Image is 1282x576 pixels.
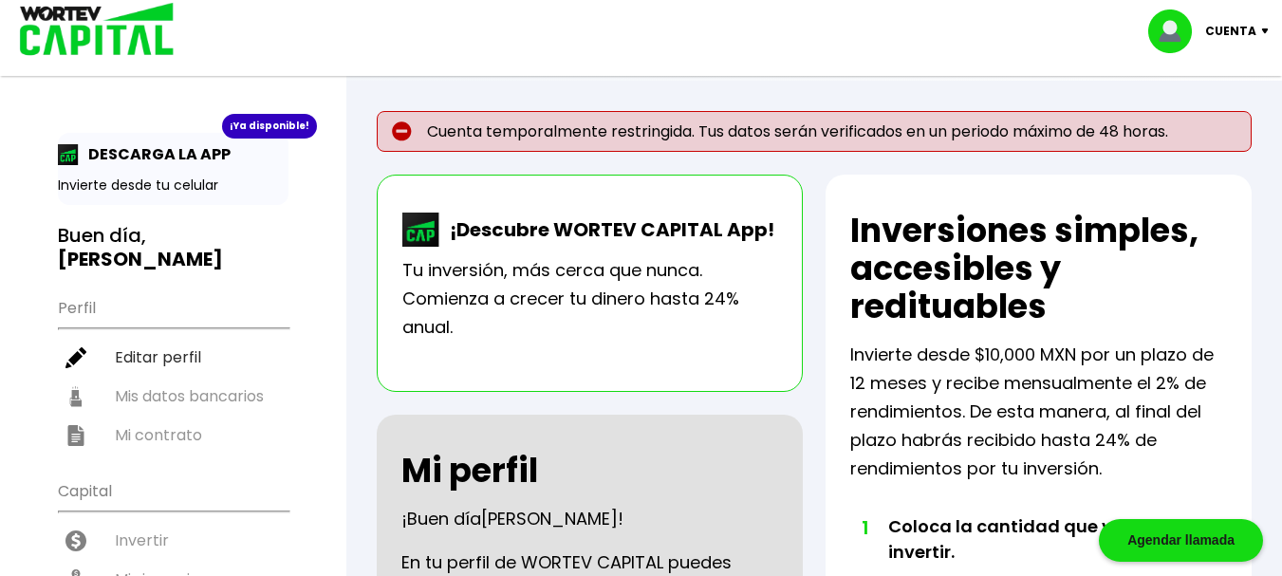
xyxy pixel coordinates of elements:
img: wortev-capital-app-icon [402,213,440,247]
p: Cuenta [1205,17,1256,46]
img: app-icon [58,144,79,165]
p: Invierte desde tu celular [58,176,288,195]
img: error-circle.027baa21.svg [392,121,412,141]
h3: Buen día, [58,224,288,271]
div: Agendar llamada [1099,519,1263,562]
p: ¡Buen día ! [401,505,623,533]
h2: Mi perfil [401,452,538,490]
ul: Perfil [58,287,288,455]
span: [PERSON_NAME] [481,507,618,530]
p: ¡Descubre WORTEV CAPITAL App! [440,215,774,244]
span: 1 [860,513,869,542]
div: ¡Ya disponible! [222,114,317,139]
p: Invierte desde $10,000 MXN por un plazo de 12 meses y recibe mensualmente el 2% de rendimientos. ... [850,341,1227,483]
img: editar-icon.952d3147.svg [65,347,86,368]
p: DESCARGA LA APP [79,142,231,166]
img: icon-down [1256,28,1282,34]
b: [PERSON_NAME] [58,246,223,272]
a: Editar perfil [58,338,288,377]
img: profile-image [1148,9,1205,53]
p: Cuenta temporalmente restringida. Tus datos serán verificados en un periodo máximo de 48 horas. [377,111,1252,152]
h2: Inversiones simples, accesibles y redituables [850,212,1227,325]
p: Tu inversión, más cerca que nunca. Comienza a crecer tu dinero hasta 24% anual. [402,256,777,342]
